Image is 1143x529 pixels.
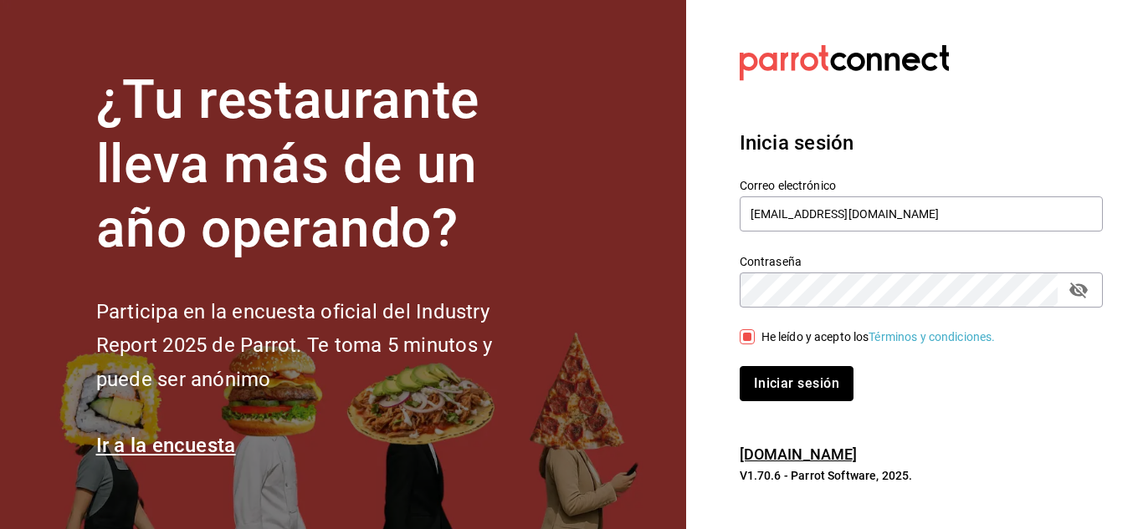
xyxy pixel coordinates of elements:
button: passwordField [1064,276,1093,304]
h3: Inicia sesión [740,128,1103,158]
label: Correo electrónico [740,180,1103,191]
a: Términos y condiciones. [869,330,995,343]
button: Iniciar sesión [740,366,853,401]
a: Ir a la encuesta [96,434,236,457]
a: [DOMAIN_NAME] [740,445,858,463]
h2: Participa en la encuesta oficial del Industry Report 2025 de Parrot. Te toma 5 minutos y puede se... [96,295,548,397]
input: Ingresa tu correo electrónico [740,196,1103,231]
div: He leído y acepto los [761,328,996,346]
h1: ¿Tu restaurante lleva más de un año operando? [96,69,548,261]
p: V1.70.6 - Parrot Software, 2025. [740,467,1103,484]
label: Contraseña [740,256,1103,267]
